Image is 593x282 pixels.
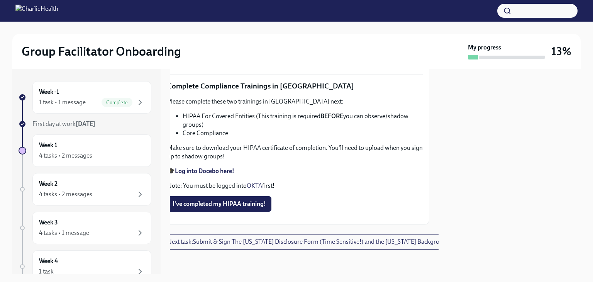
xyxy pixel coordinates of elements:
strong: My progress [468,43,501,52]
div: 1 task [39,267,54,276]
a: Week -11 task • 1 messageComplete [19,81,151,114]
img: CharlieHealth [15,5,58,17]
button: I've completed my HIPAA training! [167,196,271,212]
strong: [DATE] [76,120,95,127]
p: Please complete these two trainings in [GEOGRAPHIC_DATA] next: [167,97,423,106]
div: 4 tasks • 2 messages [39,190,92,199]
a: Log into Docebo here! [175,167,234,175]
span: I've completed my HIPAA training! [173,200,266,208]
button: Next task:Submit & Sign The [US_STATE] Disclosure Form (Time Sensitive!) and the [US_STATE] Backg... [161,234,474,250]
h6: Week 3 [39,218,58,227]
strong: BEFORE [320,112,343,120]
p: Complete Compliance Trainings in [GEOGRAPHIC_DATA] [167,81,423,91]
a: First day at work[DATE] [19,120,151,128]
div: 4 tasks • 1 message [39,229,89,237]
h6: Week 4 [39,257,58,265]
a: Week 14 tasks • 2 messages [19,134,151,167]
p: Note: You must be logged into first! [167,182,423,190]
a: OKTA [247,182,262,189]
div: 1 task • 1 message [39,98,86,107]
a: Week 24 tasks • 2 messages [19,173,151,206]
h6: Week -1 [39,88,59,96]
a: Week 34 tasks • 1 message [19,212,151,244]
h3: 13% [551,44,571,58]
h2: Group Facilitator Onboarding [22,44,181,59]
h6: Week 2 [39,180,58,188]
h6: Week 1 [39,141,57,149]
li: HIPAA For Covered Entities (This training is required you can observe/shadow groups) [183,112,423,129]
p: Make sure to download your HIPAA certificate of completion. You'll need to upload when you sign u... [167,144,423,161]
p: 🎓 [167,167,423,175]
li: Core Compliance [183,129,423,138]
span: Next task : Submit & Sign The [US_STATE] Disclosure Form (Time Sensitive!) and the [US_STATE] Bac... [167,238,467,246]
span: Complete [102,100,132,105]
div: 4 tasks • 2 messages [39,151,92,160]
span: First day at work [32,120,95,127]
